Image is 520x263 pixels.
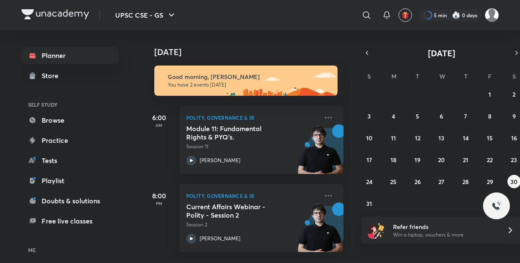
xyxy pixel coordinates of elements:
[459,131,472,145] button: August 14, 2025
[143,123,176,128] p: AM
[414,156,420,164] abbr: August 19, 2025
[463,134,469,142] abbr: August 14, 2025
[297,203,343,260] img: unacademy
[483,175,496,188] button: August 29, 2025
[510,178,517,186] abbr: August 30, 2025
[387,109,400,123] button: August 4, 2025
[487,156,493,164] abbr: August 22, 2025
[367,156,372,164] abbr: August 17, 2025
[143,113,176,123] h5: 6:00
[488,72,491,80] abbr: Friday
[428,47,455,59] span: [DATE]
[21,9,89,19] img: Company Logo
[21,9,89,21] a: Company Logo
[21,97,119,112] h6: SELF STUDY
[154,47,352,57] h4: [DATE]
[186,143,318,150] p: Session 11
[491,201,502,211] img: ttu
[512,112,516,120] abbr: August 9, 2025
[487,134,493,142] abbr: August 15, 2025
[21,132,119,149] a: Practice
[200,157,240,164] p: [PERSON_NAME]
[200,235,240,242] p: [PERSON_NAME]
[362,153,376,166] button: August 17, 2025
[143,201,176,206] p: PM
[392,112,395,120] abbr: August 4, 2025
[186,191,318,201] p: Polity, Governance & IR
[464,112,467,120] abbr: August 7, 2025
[439,72,445,80] abbr: Wednesday
[391,156,396,164] abbr: August 18, 2025
[435,131,448,145] button: August 13, 2025
[143,191,176,201] h5: 8:00
[367,72,371,80] abbr: Sunday
[391,72,396,80] abbr: Monday
[168,73,330,81] h6: Good morning, [PERSON_NAME]
[367,112,371,120] abbr: August 3, 2025
[483,87,496,101] button: August 1, 2025
[387,131,400,145] button: August 11, 2025
[186,124,291,141] h5: Module 11: Fundamental Rights & PYQ’s.
[483,131,496,145] button: August 15, 2025
[452,11,460,19] img: streak
[411,131,424,145] button: August 12, 2025
[42,71,63,81] div: Store
[21,243,119,257] h6: ME
[366,200,372,208] abbr: August 31, 2025
[393,231,496,239] p: Win a laptop, vouchers & more
[21,152,119,169] a: Tests
[459,153,472,166] button: August 21, 2025
[511,134,517,142] abbr: August 16, 2025
[435,175,448,188] button: August 27, 2025
[368,222,385,239] img: referral
[21,192,119,209] a: Doubts & solutions
[21,172,119,189] a: Playlist
[416,72,419,80] abbr: Tuesday
[438,134,444,142] abbr: August 13, 2025
[438,156,445,164] abbr: August 20, 2025
[511,156,517,164] abbr: August 23, 2025
[411,153,424,166] button: August 19, 2025
[435,109,448,123] button: August 6, 2025
[487,178,493,186] abbr: August 29, 2025
[462,178,469,186] abbr: August 28, 2025
[463,156,468,164] abbr: August 21, 2025
[459,109,472,123] button: August 7, 2025
[154,66,338,96] img: morning
[168,82,330,88] p: You have 2 events [DATE]
[362,197,376,210] button: August 31, 2025
[110,7,182,24] button: UPSC CSE - GS
[512,90,515,98] abbr: August 2, 2025
[411,175,424,188] button: August 26, 2025
[21,112,119,129] a: Browse
[387,175,400,188] button: August 25, 2025
[366,178,372,186] abbr: August 24, 2025
[483,153,496,166] button: August 22, 2025
[390,178,396,186] abbr: August 25, 2025
[435,153,448,166] button: August 20, 2025
[393,222,496,231] h6: Refer friends
[297,124,343,182] img: unacademy
[186,113,318,123] p: Polity, Governance & IR
[362,109,376,123] button: August 3, 2025
[186,221,318,229] p: Session 2
[21,213,119,229] a: Free live classes
[186,203,291,219] h5: Current Affairs Webinar - Polity - Session 2
[464,72,467,80] abbr: Thursday
[415,134,420,142] abbr: August 12, 2025
[21,47,119,64] a: Planner
[488,90,491,98] abbr: August 1, 2025
[373,47,511,59] button: [DATE]
[366,134,372,142] abbr: August 10, 2025
[401,11,409,19] img: avatar
[414,178,421,186] abbr: August 26, 2025
[391,134,396,142] abbr: August 11, 2025
[416,112,419,120] abbr: August 5, 2025
[362,175,376,188] button: August 24, 2025
[459,175,472,188] button: August 28, 2025
[512,72,516,80] abbr: Saturday
[411,109,424,123] button: August 5, 2025
[485,8,499,22] img: Ayush Kumar
[362,131,376,145] button: August 10, 2025
[438,178,444,186] abbr: August 27, 2025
